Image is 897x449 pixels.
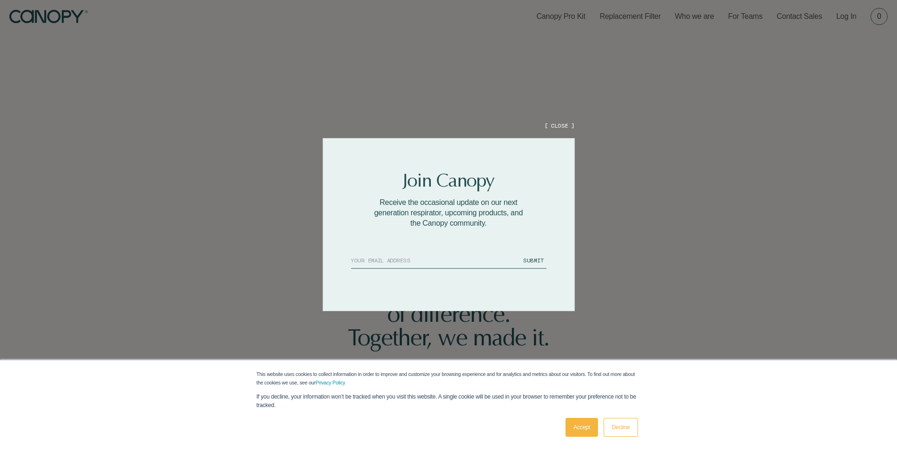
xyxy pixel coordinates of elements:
[315,380,345,385] a: Privacy Policy
[257,371,635,385] span: This website uses cookies to collect information in order to improve and customize your browsing ...
[544,122,574,130] button: [ CLOSE ]
[523,257,543,263] span: SUBMIT
[566,418,598,437] a: Accept
[371,197,527,229] p: Receive the occasional update on our next generation respirator, upcoming products, and the Canop...
[520,252,546,269] button: SUBMIT
[371,171,527,190] h2: Join Canopy
[351,252,520,269] input: YOUR EMAIL ADDRESS
[257,392,641,409] p: If you decline, your information won’t be tracked when you visit this website. A single cookie wi...
[604,418,638,437] a: Decline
